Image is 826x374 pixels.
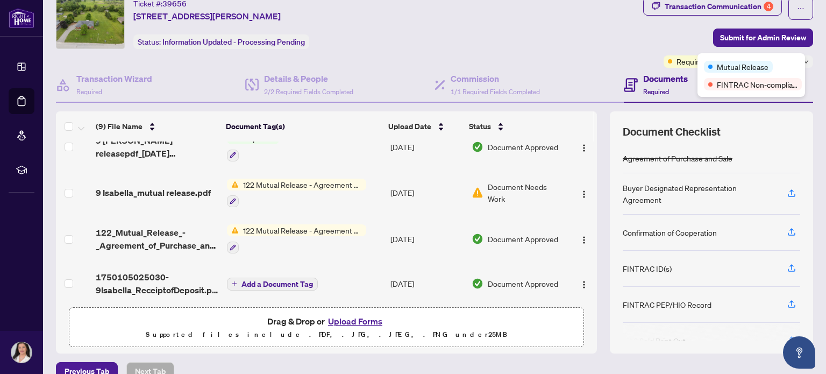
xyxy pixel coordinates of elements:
span: Submit for Admin Review [720,29,806,46]
span: 122 Mutual Release - Agreement of Purchase and Sale [239,224,366,236]
img: logo [9,8,34,28]
div: Buyer Designated Representation Agreement [623,182,774,206]
img: Logo [580,280,588,289]
span: Information Updated - Processing Pending [162,37,305,47]
div: Agreement of Purchase and Sale [623,152,732,164]
span: [STREET_ADDRESS][PERSON_NAME] [133,10,281,23]
span: 122 Mutual Release - Agreement of Purchase and Sale [239,179,366,190]
img: Profile Icon [11,342,32,363]
span: 9 [PERSON_NAME] releasepdf_[DATE] 12_25_29.pdf [96,134,218,160]
img: Logo [580,144,588,152]
div: Confirmation of Cooperation [623,227,717,238]
button: Status Icon122 Mutual Release - Agreement of Purchase and Sale [227,179,366,208]
button: Status Icon122 Mutual Release - Agreement of Purchase and Sale [227,224,366,253]
th: (9) File Name [91,111,222,142]
h4: Transaction Wizard [76,72,152,85]
button: Submit for Admin Review [713,29,813,47]
span: Document Approved [488,233,558,245]
img: Status Icon [227,224,239,236]
span: Add a Document Tag [241,280,313,288]
span: 1/1 Required Fields Completed [451,88,540,96]
button: Logo [575,184,593,201]
td: [DATE] [386,170,467,216]
span: Document Approved [488,278,558,290]
span: 122_Mutual_Release_-_Agreement_of_Purchase_and_Sale_-_PropTx-[PERSON_NAME] EXECUTED.pdf [96,226,218,252]
td: [DATE] [386,124,467,170]
span: Document Approved [488,141,558,153]
th: Status [465,111,565,142]
h4: Details & People [264,72,353,85]
span: Upload Date [388,121,431,132]
button: Add a Document Tag [227,277,318,291]
span: 2/2 Required Fields Completed [264,88,353,96]
span: Requires Additional Docs [677,55,761,67]
img: Document Status [472,141,483,153]
span: down [803,59,809,65]
th: Upload Date [384,111,464,142]
img: Logo [580,236,588,244]
span: ellipsis [797,5,804,12]
td: [DATE] [386,216,467,262]
div: FINTRAC ID(s) [623,263,672,274]
button: Logo [575,230,593,248]
span: Document Needs Work [488,181,564,204]
span: Status [469,121,491,132]
p: Supported files include .PDF, .JPG, .JPEG, .PNG under 25 MB [76,328,577,341]
div: 4 [764,2,773,11]
button: Add a Document Tag [227,278,318,291]
span: 9 Isabella_mutual release.pdf [96,186,211,199]
button: Logo [575,275,593,292]
span: Mutual Release [717,61,768,73]
th: Document Tag(s) [222,111,384,142]
span: Drag & Drop or [267,314,386,328]
span: Required [76,88,102,96]
span: (9) File Name [96,121,143,132]
span: 1750105025030-9Isabella_ReceiptofDeposit.pdf [96,271,218,297]
button: Upload Forms [325,314,386,328]
img: Document Status [472,278,483,290]
button: Status IconDuplicate [227,132,279,161]
h4: Commission [451,72,540,85]
button: Logo [575,138,593,156]
h4: Documents [643,72,688,85]
span: plus [232,281,237,286]
button: Open asap [783,336,815,369]
img: Status Icon [227,179,239,190]
span: FINTRAC Non-compliant [717,79,797,90]
img: Document Status [472,187,483,199]
td: [DATE] [386,262,467,305]
span: Required [643,88,669,96]
div: FINTRAC PEP/HIO Record [623,299,711,311]
div: Status: [133,34,309,49]
img: Logo [580,190,588,199]
span: Drag & Drop orUpload FormsSupported files include .PDF, .JPG, .JPEG, .PNG under25MB [69,308,583,348]
span: Document Checklist [623,124,721,139]
img: Document Status [472,233,483,245]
